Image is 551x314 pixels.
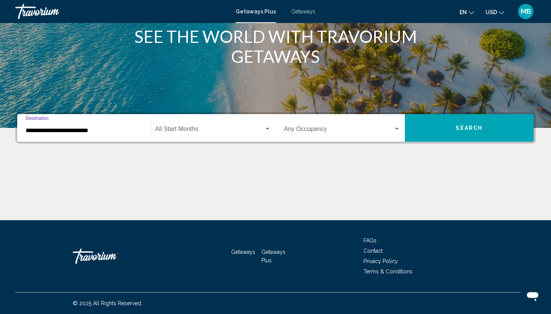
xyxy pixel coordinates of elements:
a: Getaways Plus [261,249,285,263]
button: Search [405,114,534,142]
iframe: Кнопка запуска окна обмена сообщениями [520,283,545,308]
span: MB [521,8,531,15]
span: en [460,9,467,15]
div: Search widget [17,114,534,142]
h1: SEE THE WORLD WITH TRAVORIUM GETAWAYS [132,26,419,66]
button: Change currency [486,7,504,18]
span: © 2025 All Rights Reserved. [73,300,142,306]
a: Contact [364,248,383,254]
button: Change language [460,7,474,18]
a: Privacy Policy [364,258,398,264]
a: Getaways [291,8,315,15]
a: Getaways Plus [236,8,276,15]
button: User Menu [516,3,536,20]
a: Travorium [73,245,149,268]
a: Terms & Conditions [364,268,412,275]
span: USD [486,9,497,15]
a: FAQs [364,237,377,244]
span: Search [456,125,483,131]
a: Travorium [15,4,228,19]
a: Getaways [231,249,255,255]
